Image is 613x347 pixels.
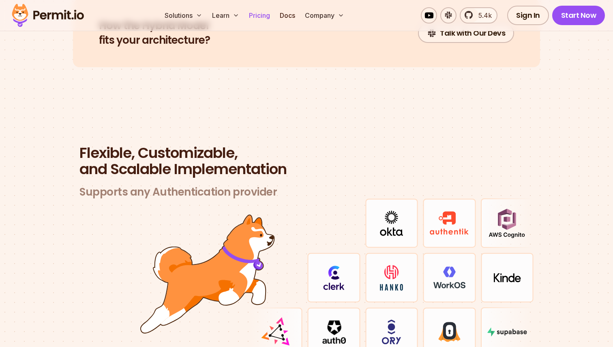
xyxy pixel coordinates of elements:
img: Permit logo [8,2,88,29]
button: Learn [209,7,242,23]
a: Pricing [246,7,273,23]
h3: Supports any Authentication provider [79,185,534,199]
a: Sign In [507,6,549,25]
h2: and Scalable Implementation [79,145,534,177]
a: Docs [276,7,298,23]
a: Start Now [552,6,605,25]
span: 5.4k [474,11,492,20]
a: 5.4k [460,7,497,23]
h2: fits your architecture? [99,19,210,48]
button: Company [302,7,347,23]
a: Talk with Our Devs [418,23,514,43]
span: Flexible, Customizable, [79,145,534,161]
button: Solutions [161,7,206,23]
